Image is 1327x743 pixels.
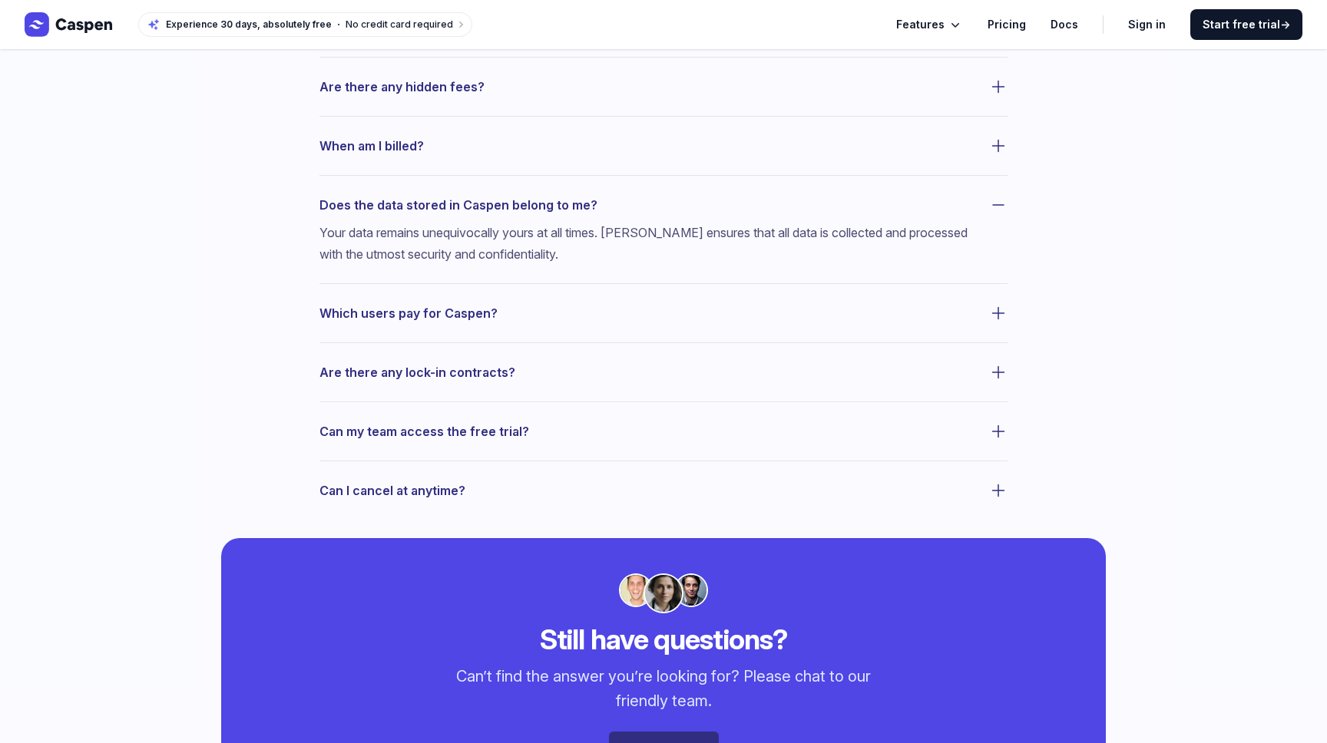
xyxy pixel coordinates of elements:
a: Experience 30 days, absolutely freeNo credit card required [138,12,472,37]
a: Sign in [1128,15,1166,34]
a: Docs [1051,15,1078,34]
button: Are there any hidden fees? [319,76,1008,97]
span: Does the data stored in Caspen belong to me? [319,194,597,216]
a: Start free trial [1190,9,1302,40]
span: Which users pay for Caspen? [319,302,498,324]
span: → [1280,18,1290,31]
button: Are there any lock-in contracts? [319,362,1008,383]
span: Are there any hidden fees? [319,76,485,97]
p: Your data remains unequivocally yours at all times. [PERSON_NAME] ensures that all data is collec... [319,222,971,265]
a: Pricing [988,15,1026,34]
span: Start free trial [1203,17,1290,32]
span: When am I billed? [319,135,424,157]
button: Can I cancel at anytime? [319,480,1008,501]
span: Can I cancel at anytime? [319,480,465,501]
span: No credit card required [346,18,453,30]
span: Are there any lock-in contracts? [319,362,515,383]
h2: Still have questions? [405,624,922,655]
span: Features [896,15,945,34]
button: When am I billed? [319,135,1008,157]
span: Experience 30 days, absolutely free [166,18,332,31]
button: Which users pay for Caspen? [319,302,1008,324]
button: Does the data stored in Caspen belong to me? [319,194,1008,216]
span: Can my team access the free trial? [319,421,529,442]
p: Can’t find the answer you’re looking for? Please chat to our friendly team. [442,664,885,713]
button: Features [896,15,963,34]
button: Can my team access the free trial? [319,421,1008,442]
